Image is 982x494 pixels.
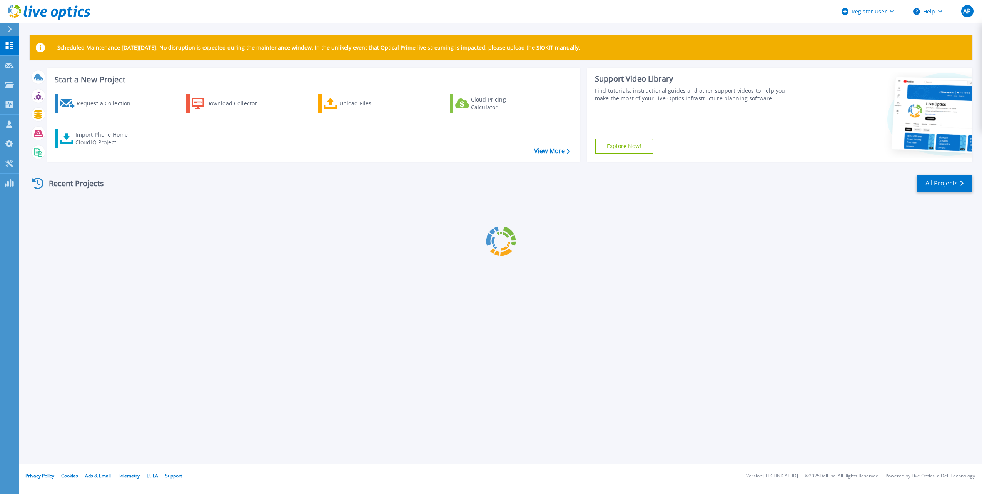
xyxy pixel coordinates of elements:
div: Download Collector [206,96,268,111]
div: Support Video Library [595,74,794,84]
a: EULA [147,472,158,479]
a: Support [165,472,182,479]
a: View More [534,147,570,155]
div: Find tutorials, instructional guides and other support videos to help you make the most of your L... [595,87,794,102]
a: Request a Collection [55,94,140,113]
span: AP [963,8,971,14]
a: Ads & Email [85,472,111,479]
li: © 2025 Dell Inc. All Rights Reserved [805,474,878,479]
a: Telemetry [118,472,140,479]
li: Powered by Live Optics, a Dell Technology [885,474,975,479]
div: Import Phone Home CloudIQ Project [75,131,135,146]
li: Version: [TECHNICAL_ID] [746,474,798,479]
p: Scheduled Maintenance [DATE][DATE]: No disruption is expected during the maintenance window. In t... [57,45,580,51]
a: Cookies [61,472,78,479]
a: Privacy Policy [25,472,54,479]
div: Cloud Pricing Calculator [471,96,533,111]
a: Cloud Pricing Calculator [450,94,536,113]
div: Upload Files [339,96,401,111]
a: Upload Files [318,94,404,113]
div: Recent Projects [30,174,114,193]
a: All Projects [917,175,972,192]
h3: Start a New Project [55,75,569,84]
a: Explore Now! [595,139,653,154]
a: Download Collector [186,94,272,113]
div: Request a Collection [77,96,138,111]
